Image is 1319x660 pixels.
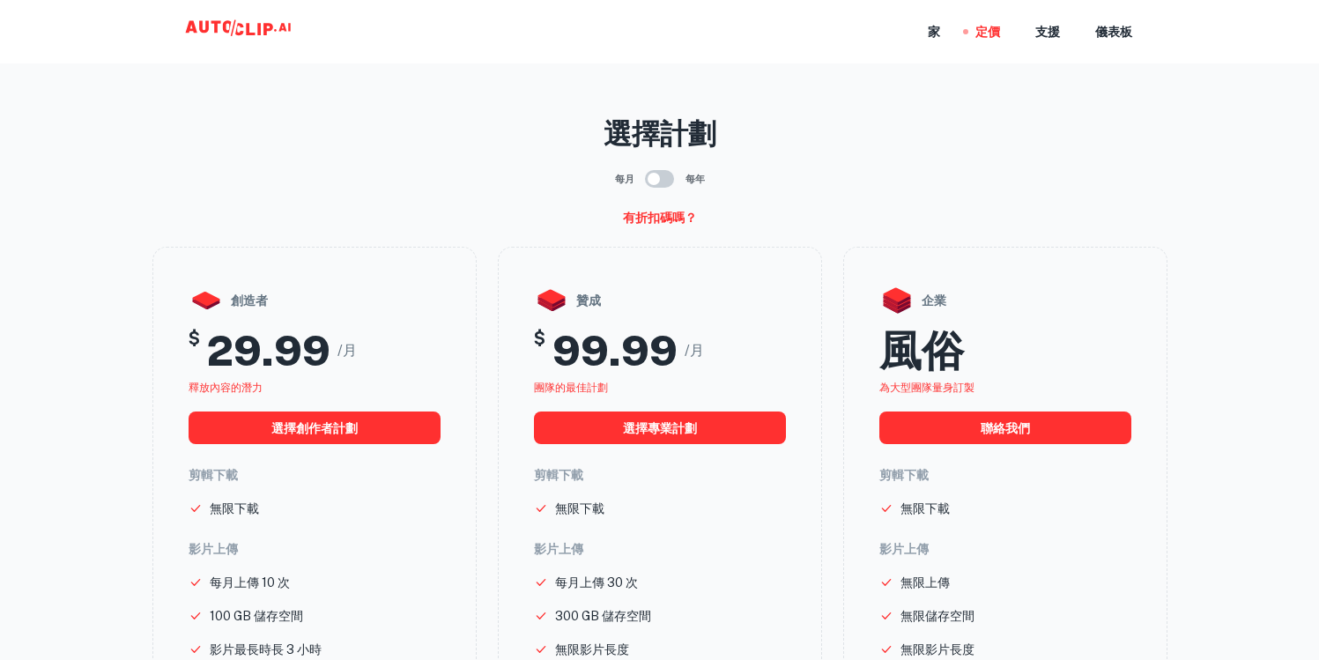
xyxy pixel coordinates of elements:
font: 無限上傳 [900,575,950,590]
font: 每年 [685,174,705,184]
font: 影片上傳 [534,542,583,556]
font: 儀表板 [1095,26,1132,40]
font: 支援 [1035,26,1060,40]
font: 企業 [922,293,946,308]
button: 選擇專業計劃 [534,412,786,444]
font: 無限下載 [555,501,604,515]
font: /月 [685,342,704,359]
button: 聯絡我們 [879,412,1131,444]
font: 剪輯下載 [534,468,583,482]
font: 家 [928,26,940,40]
font: 聯絡我們 [981,421,1030,435]
font: 剪輯下載 [189,468,238,482]
font: 99.99 [552,325,678,375]
font: 選擇專業計劃 [623,421,697,435]
font: 剪輯下載 [879,468,929,482]
font: 釋放內容的潛力 [189,382,263,394]
font: 每月上傳 10 次 [210,575,290,590]
font: 無限影片長度 [900,642,974,656]
font: 無限下載 [900,501,950,515]
font: 選擇計劃 [604,117,716,150]
font: 300 GB 儲存空間 [555,609,651,623]
font: 29.99 [207,325,330,375]
font: 每月上傳 30 次 [555,575,638,590]
font: 有折扣碼嗎？ [623,211,697,225]
font: 每月 [615,174,634,184]
font: 定價 [975,26,1000,40]
font: $ [534,328,545,349]
button: 有折扣碼嗎？ [616,203,704,233]
font: 影片上傳 [879,542,929,556]
button: 選擇創作者計劃 [189,412,441,444]
font: 無限下載 [210,501,259,515]
font: 創造者 [231,293,268,308]
font: 影片上傳 [189,542,238,556]
font: 影片最長時長 3 小時 [210,642,322,656]
font: $ [189,328,200,349]
font: 選擇創作者計劃 [271,421,358,435]
font: 為大型團隊量身訂製 [879,382,974,394]
font: 100 GB 儲存空間 [210,609,303,623]
font: /月 [337,342,357,359]
font: 贊成 [576,293,601,308]
font: 風俗 [879,325,964,375]
font: 無限儲存空間 [900,609,974,623]
font: 團隊的最佳計劃 [534,382,608,394]
font: 無限影片長度 [555,642,629,656]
